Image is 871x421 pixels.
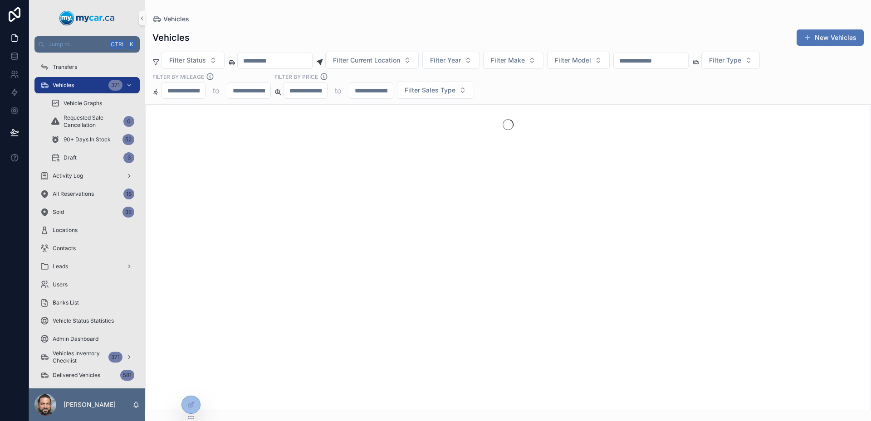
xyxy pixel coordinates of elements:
[397,82,474,99] button: Select Button
[34,222,140,238] a: Locations
[709,56,741,65] span: Filter Type
[53,227,78,234] span: Locations
[128,41,135,48] span: K
[120,370,134,381] div: 581
[53,208,64,216] span: Sold
[213,85,220,96] p: to
[430,56,461,65] span: Filter Year
[108,80,122,91] div: 371
[169,56,206,65] span: Filter Status
[53,335,98,343] span: Admin Dashboard
[53,372,100,379] span: Delivered Vehicles
[34,204,140,220] a: Sold35
[53,82,74,89] span: Vehicles
[122,207,134,218] div: 35
[34,77,140,93] a: Vehicles371
[53,63,77,71] span: Transfers
[335,85,342,96] p: to
[34,349,140,365] a: Vehicles Inventory Checklist371
[161,52,225,69] button: Select Button
[34,36,140,53] button: Jump to...CtrlK
[34,186,140,202] a: All Reservations16
[53,245,76,252] span: Contacts
[29,53,145,388] div: scrollable content
[49,41,106,48] span: Jump to...
[405,86,455,95] span: Filter Sales Type
[45,150,140,166] a: Draft3
[45,113,140,130] a: Requested Sale Cancellation0
[123,189,134,199] div: 16
[34,168,140,184] a: Activity Log
[34,59,140,75] a: Transfers
[64,400,116,409] p: [PERSON_NAME]
[64,154,77,161] span: Draft
[333,56,400,65] span: Filter Current Location
[53,263,68,270] span: Leads
[64,100,102,107] span: Vehicle Graphs
[34,313,140,329] a: Vehicle Status Statistics
[34,367,140,383] a: Delivered Vehicles581
[110,40,126,49] span: Ctrl
[53,281,68,288] span: Users
[34,276,140,293] a: Users
[491,56,525,65] span: Filter Make
[547,52,610,69] button: Select Button
[53,317,114,324] span: Vehicle Status Statistics
[34,295,140,311] a: Banks List
[53,190,94,198] span: All Reservations
[64,114,120,129] span: Requested Sale Cancellation
[34,240,140,256] a: Contacts
[59,11,115,25] img: App logo
[53,299,79,306] span: Banks List
[483,52,543,69] button: Select Button
[53,350,105,364] span: Vehicles Inventory Checklist
[152,15,189,24] a: Vehicles
[325,52,419,69] button: Select Button
[53,172,83,179] span: Activity Log
[45,95,140,111] a: Vehicle Graphs
[163,15,189,24] span: Vehicles
[555,56,591,65] span: Filter Model
[422,52,480,69] button: Select Button
[123,116,134,127] div: 0
[274,73,318,81] label: FILTER BY PRICE
[108,352,122,363] div: 371
[122,134,134,145] div: 52
[123,152,134,163] div: 3
[34,258,140,275] a: Leads
[64,136,111,143] span: 90+ Days In Stock
[34,331,140,347] a: Admin Dashboard
[797,29,864,46] button: New Vehicles
[701,52,760,69] button: Select Button
[45,131,140,148] a: 90+ Days In Stock52
[152,31,190,44] h1: Vehicles
[152,73,204,81] label: Filter By Mileage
